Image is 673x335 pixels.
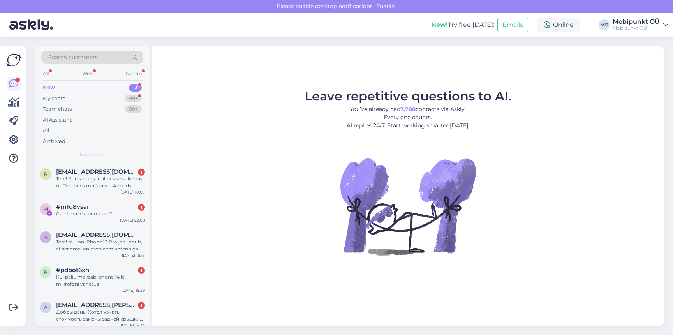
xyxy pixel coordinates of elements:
[125,105,142,113] div: 99+
[537,18,580,32] div: Online
[138,267,145,274] div: 1
[120,189,145,195] div: [DATE] 10:03
[56,301,137,309] span: alexei.katsman@gmail.com
[305,105,511,130] p: You’ve already had contacts via Askly. Every one counts. AI replies 24/7. Start working smarter [...
[81,69,94,79] div: Web
[599,19,610,30] div: MO
[56,203,89,210] span: #m1q8vsar
[56,168,137,175] span: ryytelanete@gmail.com
[129,84,142,92] div: 13
[120,217,145,223] div: [DATE] 22:08
[43,116,72,124] div: AI Assistant
[56,266,89,273] span: #pdbot6xh
[43,127,49,134] div: All
[124,69,143,79] div: Socials
[44,234,48,240] span: a
[431,20,494,30] div: Try free [DATE]:
[138,169,145,176] div: 1
[43,105,72,113] div: Team chats
[125,95,142,102] div: 99+
[43,84,55,92] div: New
[44,206,48,212] span: m
[56,231,137,238] span: akuznetsova347@gmail.com
[338,136,478,276] img: No Chat active
[613,25,660,31] div: Mobipunkt OÜ
[80,151,105,158] span: New chats
[43,138,65,145] div: Archived
[56,238,145,252] div: Tere! Mul on iPhone 13 Pro ja tundub, et seadmel on probleem antenniga — mobiilne internet ei töö...
[41,69,50,79] div: All
[400,106,416,113] b: 7,788
[121,287,145,293] div: [DATE] 18:59
[56,175,145,189] div: Tere! Kui vanad ja millises seisukorras on Teie poes müüdavad Airpods Pro’d ([URL][DOMAIN_NAME])?
[6,53,21,67] img: Askly Logo
[44,304,48,310] span: a
[56,273,145,287] div: Kui palju maksab iphone 14 le mikrofoni vahetus
[374,3,397,10] span: Enable
[431,21,448,28] b: New!
[122,252,145,258] div: [DATE] 18:13
[44,171,48,177] span: r
[121,323,145,328] div: [DATE] 15:24
[138,204,145,211] div: 1
[138,302,145,309] div: 1
[613,19,668,31] a: Mobipunkt OÜMobipunkt OÜ
[305,88,511,104] span: Leave repetitive questions to AI.
[613,19,660,25] div: Mobipunkt OÜ
[56,309,145,323] div: Добры день! Хотел узнать стоимость замены задней крышки на IPhone 15 Pro (разбита вся крышка вклю...
[43,95,65,102] div: My chats
[497,18,528,32] button: Emails
[56,210,145,217] div: Can I make a purchase?
[48,53,98,62] span: Search customers
[44,269,48,275] span: p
